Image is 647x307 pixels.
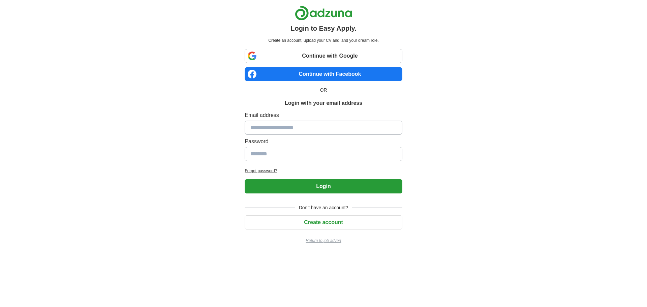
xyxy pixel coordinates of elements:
[245,215,402,229] button: Create account
[245,179,402,193] button: Login
[245,238,402,244] a: Return to job advert
[245,67,402,81] a: Continue with Facebook
[245,111,402,119] label: Email address
[245,219,402,225] a: Create account
[245,137,402,146] label: Password
[246,37,401,43] p: Create an account, upload your CV and land your dream role.
[295,5,352,21] img: Adzuna logo
[285,99,362,107] h1: Login with your email address
[245,49,402,63] a: Continue with Google
[316,87,331,94] span: OR
[295,204,352,211] span: Don't have an account?
[245,168,402,174] a: Forgot password?
[290,23,357,33] h1: Login to Easy Apply.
